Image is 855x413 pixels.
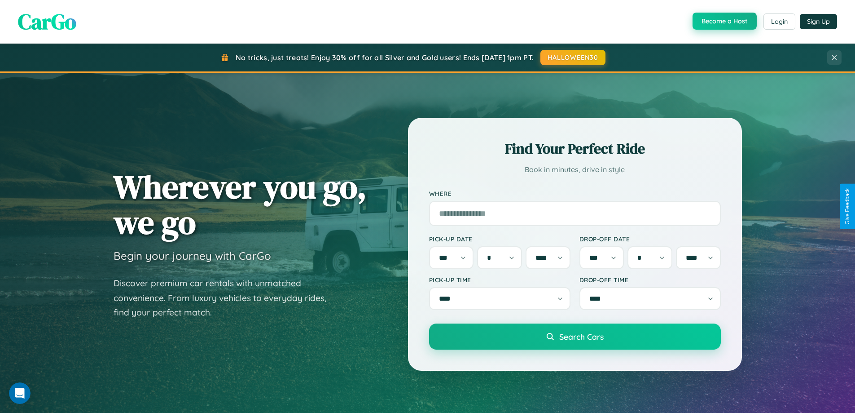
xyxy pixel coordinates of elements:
label: Where [429,190,721,197]
label: Pick-up Date [429,235,570,243]
h1: Wherever you go, we go [114,169,367,240]
button: Search Cars [429,324,721,350]
span: Search Cars [559,332,604,342]
label: Pick-up Time [429,276,570,284]
p: Book in minutes, drive in style [429,163,721,176]
p: Discover premium car rentals with unmatched convenience. From luxury vehicles to everyday rides, ... [114,276,338,320]
button: Become a Host [693,13,757,30]
h2: Find Your Perfect Ride [429,139,721,159]
button: Sign Up [800,14,837,29]
label: Drop-off Time [579,276,721,284]
iframe: Intercom live chat [9,382,31,404]
span: CarGo [18,7,76,36]
button: Login [763,13,795,30]
div: Give Feedback [844,188,851,225]
label: Drop-off Date [579,235,721,243]
button: HALLOWEEN30 [540,50,605,65]
h3: Begin your journey with CarGo [114,249,271,262]
span: No tricks, just treats! Enjoy 30% off for all Silver and Gold users! Ends [DATE] 1pm PT. [236,53,534,62]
